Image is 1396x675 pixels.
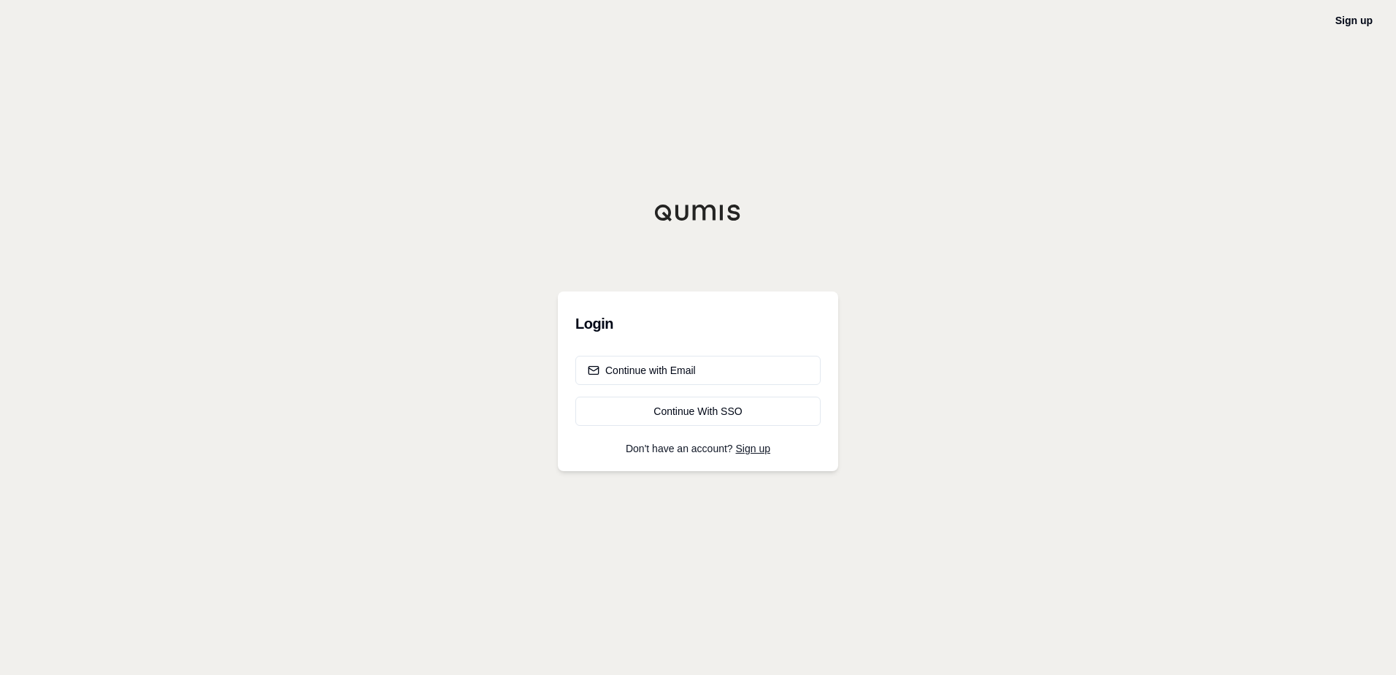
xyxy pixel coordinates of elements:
[575,397,821,426] a: Continue With SSO
[575,443,821,454] p: Don't have an account?
[588,363,696,378] div: Continue with Email
[588,404,808,419] div: Continue With SSO
[736,443,770,454] a: Sign up
[654,204,742,221] img: Qumis
[1335,15,1373,26] a: Sign up
[575,356,821,385] button: Continue with Email
[575,309,821,338] h3: Login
